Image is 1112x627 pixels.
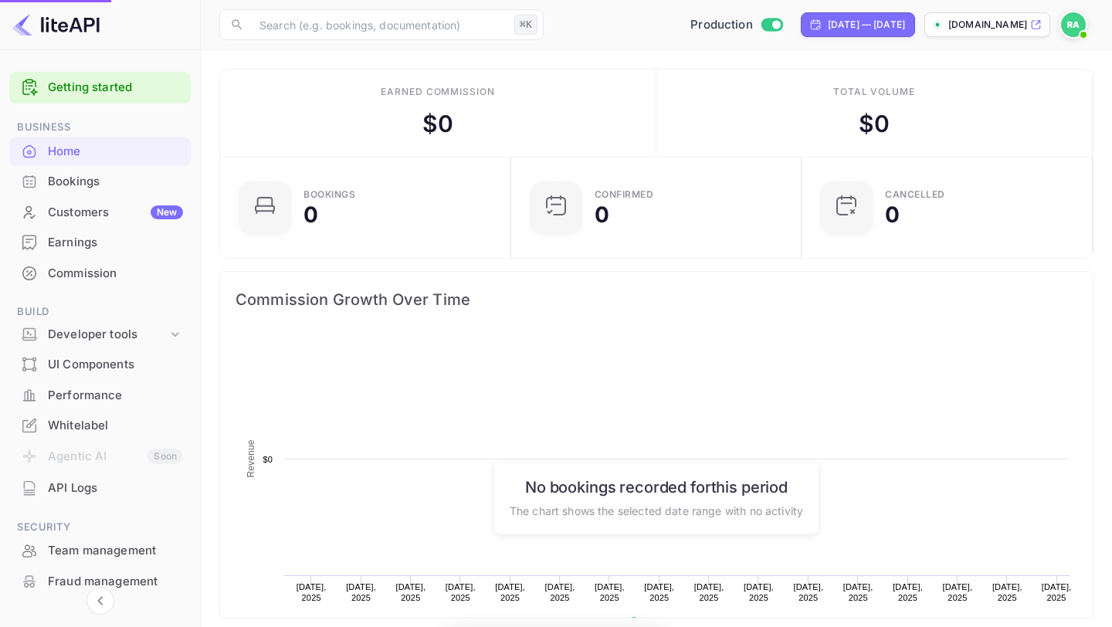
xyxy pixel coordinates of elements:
div: API Logs [9,473,191,503]
div: Earnings [48,234,183,252]
div: Earnings [9,228,191,258]
div: 0 [885,204,900,225]
text: [DATE], 2025 [992,582,1022,602]
div: Whitelabel [48,417,183,435]
div: Performance [9,381,191,411]
a: API Logs [9,473,191,502]
div: CustomersNew [9,198,191,228]
a: Whitelabel [9,411,191,439]
p: The chart shows the selected date range with no activity [510,502,803,518]
text: [DATE], 2025 [446,582,476,602]
text: [DATE], 2025 [395,582,425,602]
text: [DATE], 2025 [744,582,774,602]
div: $ 0 [859,107,890,141]
div: Commission [48,265,183,283]
a: Bookings [9,167,191,195]
div: Performance [48,387,183,405]
div: UI Components [48,356,183,374]
img: LiteAPI logo [12,12,100,37]
button: Collapse navigation [86,587,114,615]
span: Production [690,16,753,34]
div: UI Components [9,350,191,380]
div: Earned commission [381,85,495,99]
text: [DATE], 2025 [843,582,873,602]
text: [DATE], 2025 [346,582,376,602]
div: Confirmed [595,190,654,199]
a: UI Components [9,350,191,378]
div: Click to change the date range period [801,12,915,37]
div: Developer tools [48,326,168,344]
div: $ 0 [422,107,453,141]
a: Home [9,137,191,165]
h6: No bookings recorded for this period [510,477,803,496]
a: CustomersNew [9,198,191,226]
a: Team management [9,536,191,564]
div: Team management [9,536,191,566]
div: Fraud management [9,567,191,597]
div: Home [48,143,183,161]
img: Robert Aklakulakan [1061,12,1086,37]
div: Team management [48,542,183,560]
a: Performance [9,381,191,409]
a: Getting started [48,79,183,97]
div: Whitelabel [9,411,191,441]
input: Search (e.g. bookings, documentation) [250,9,508,40]
div: 0 [595,204,609,225]
div: New [151,205,183,219]
a: Fraud management [9,567,191,595]
a: Earnings [9,228,191,256]
div: Bookings [303,190,355,199]
a: Commission [9,259,191,287]
div: Developer tools [9,321,191,348]
div: API Logs [48,480,183,497]
text: [DATE], 2025 [297,582,327,602]
div: CANCELLED [885,190,945,199]
text: [DATE], 2025 [644,582,674,602]
div: Customers [48,204,183,222]
text: [DATE], 2025 [943,582,973,602]
div: Switch to Sandbox mode [684,16,788,34]
text: Revenue [246,439,256,477]
text: [DATE], 2025 [793,582,823,602]
div: [DATE] — [DATE] [828,18,905,32]
div: 0 [303,204,318,225]
span: Business [9,119,191,136]
div: Getting started [9,72,191,103]
div: Bookings [9,167,191,197]
div: ⌘K [514,15,537,35]
p: [DOMAIN_NAME] [948,18,1027,32]
text: [DATE], 2025 [545,582,575,602]
span: Build [9,303,191,320]
text: [DATE], 2025 [595,582,625,602]
text: $0 [263,455,273,464]
text: [DATE], 2025 [893,582,923,602]
text: [DATE], 2025 [694,582,724,602]
div: Fraud management [48,573,183,591]
div: Commission [9,259,191,289]
text: [DATE], 2025 [1042,582,1072,602]
div: Bookings [48,173,183,191]
span: Security [9,519,191,536]
text: [DATE], 2025 [495,582,525,602]
div: Home [9,137,191,167]
span: Commission Growth Over Time [236,287,1077,312]
div: Total volume [833,85,916,99]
